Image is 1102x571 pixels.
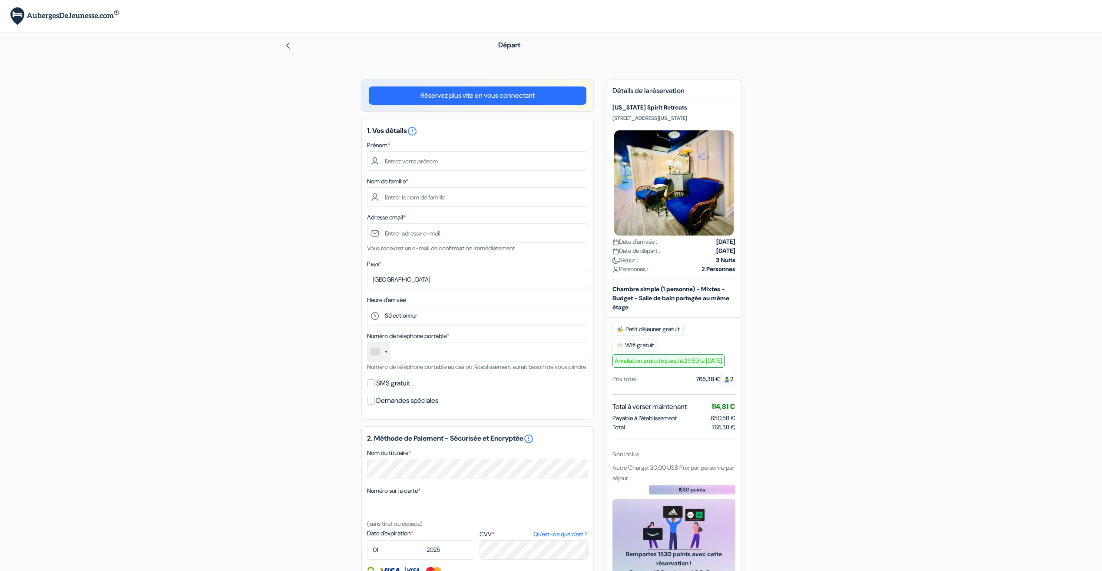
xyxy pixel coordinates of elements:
[612,86,735,100] h5: Détails de la réservation
[612,464,735,482] span: Autre Charge: 20,00 US$ Prix par personne par séjour
[367,244,515,252] small: Vous recevrez un e-mail de confirmation immédiatement
[367,151,588,171] input: Entrez votre prénom
[612,450,735,459] div: Non inclus
[716,237,735,246] strong: [DATE]
[367,187,588,207] input: Entrer le nom de famille
[376,377,410,389] label: SMS gratuit
[702,265,735,274] strong: 2 Personnes
[720,373,735,385] span: 2
[480,530,588,539] label: CVV
[285,42,291,49] img: left_arrow.svg
[716,246,735,256] strong: [DATE]
[696,375,735,384] div: 765,38 €
[367,529,475,538] label: Date d'expiration
[10,7,119,25] img: AubergesDeJeunesse.com
[367,295,406,305] label: Heure d'arrivée
[376,395,438,407] label: Demandes spéciales
[643,506,705,550] img: gift_card_hero_new.png
[612,323,684,336] span: Petit déjeuner gratuit
[367,434,588,444] h5: 2. Méthode de Paiement - Sécurisée et Encryptée
[612,256,638,265] span: Séjour :
[367,259,381,269] label: Pays
[711,414,735,422] span: 650,58 €
[712,423,735,432] span: 765,38 €
[367,363,586,371] small: Numéro de téléphone portable au cas où l'établissement aurait besoin de vous joindre
[612,423,625,432] span: Total
[407,126,417,135] a: error_outline
[612,285,729,311] b: Chambre simple (1 personne) - Mixtes - Budget - Salle de bain partagée au même étage
[367,486,420,495] label: Numéro sur la carte
[369,86,586,105] a: Réservez plus vite en vous connectant
[367,177,408,186] label: Nom de famille
[612,266,619,273] img: user_icon.svg
[612,115,735,122] p: [STREET_ADDRESS][US_STATE]
[367,141,390,150] label: Prénom
[367,520,423,528] small: (sans tiret ou espace)
[712,402,735,411] span: 114,81 €
[678,486,705,494] span: 1530 points
[616,326,624,333] img: free_breakfast.svg
[612,257,619,264] img: moon.svg
[612,239,619,246] img: calendar.svg
[612,402,687,412] span: Total à verser maintenant
[533,530,588,539] a: Qu'est-ce que c'est ?
[407,126,417,136] i: error_outline
[612,375,639,384] div: Prix total :
[367,332,449,341] label: Numéro de telephone portable
[623,550,725,568] span: Remportez 1530 points avec cette réservation !
[616,342,623,349] img: free_wifi.svg
[612,104,735,111] h5: [US_STATE] Spirit Retreats
[367,213,406,222] label: Adresse email
[716,256,735,265] strong: 3 Nuits
[612,246,660,256] span: Date de départ :
[612,237,657,246] span: Date d'arrivée :
[367,223,588,243] input: Entrer adresse e-mail
[498,40,520,50] span: Départ
[367,126,588,136] h5: 1. Vos détails
[724,376,730,383] img: guest.svg
[612,339,658,352] span: Wifi gratuit
[612,265,648,274] span: Personnes :
[367,448,411,458] label: Nom du titulaire
[612,354,725,368] span: Annulation gratuite jusqu’à 23:59 le [DATE]
[612,248,619,255] img: calendar.svg
[612,414,677,423] span: Payable à l’établissement
[523,434,534,444] a: error_outline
